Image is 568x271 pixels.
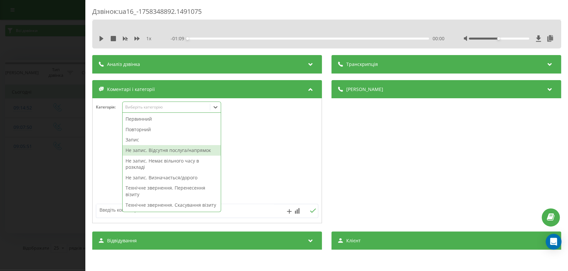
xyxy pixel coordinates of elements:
[123,172,221,183] div: Не запис. Визначається/дорого
[123,210,221,227] div: Технічне звернення. Аналізи, готовність/відправка
[123,114,221,124] div: Первинний
[123,124,221,135] div: Повторний
[107,86,155,93] span: Коментарі і категорії
[123,145,221,156] div: Не запис. Відсутня послуга/напрямок
[123,135,221,145] div: Запис
[346,61,378,68] span: Транскрипція
[92,7,561,20] div: Дзвінок : ua16_-1758348892.1491075
[146,35,151,42] span: 1 x
[123,200,221,210] div: Технічне звернення. Скасування візиту
[125,105,207,110] div: Виберіть категорію
[107,61,140,68] span: Аналіз дзвінка
[123,183,221,199] div: Технічне звернення. Перенесення візиту
[186,37,189,40] div: Accessibility label
[96,105,122,109] h4: Категорія :
[497,37,500,40] div: Accessibility label
[171,35,187,42] span: - 01:09
[346,86,383,93] span: [PERSON_NAME]
[546,234,561,250] div: Open Intercom Messenger
[346,237,361,244] span: Клієнт
[107,237,137,244] span: Відвідування
[432,35,444,42] span: 00:00
[123,156,221,172] div: Не запис. Немає вільного часу в розкладі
